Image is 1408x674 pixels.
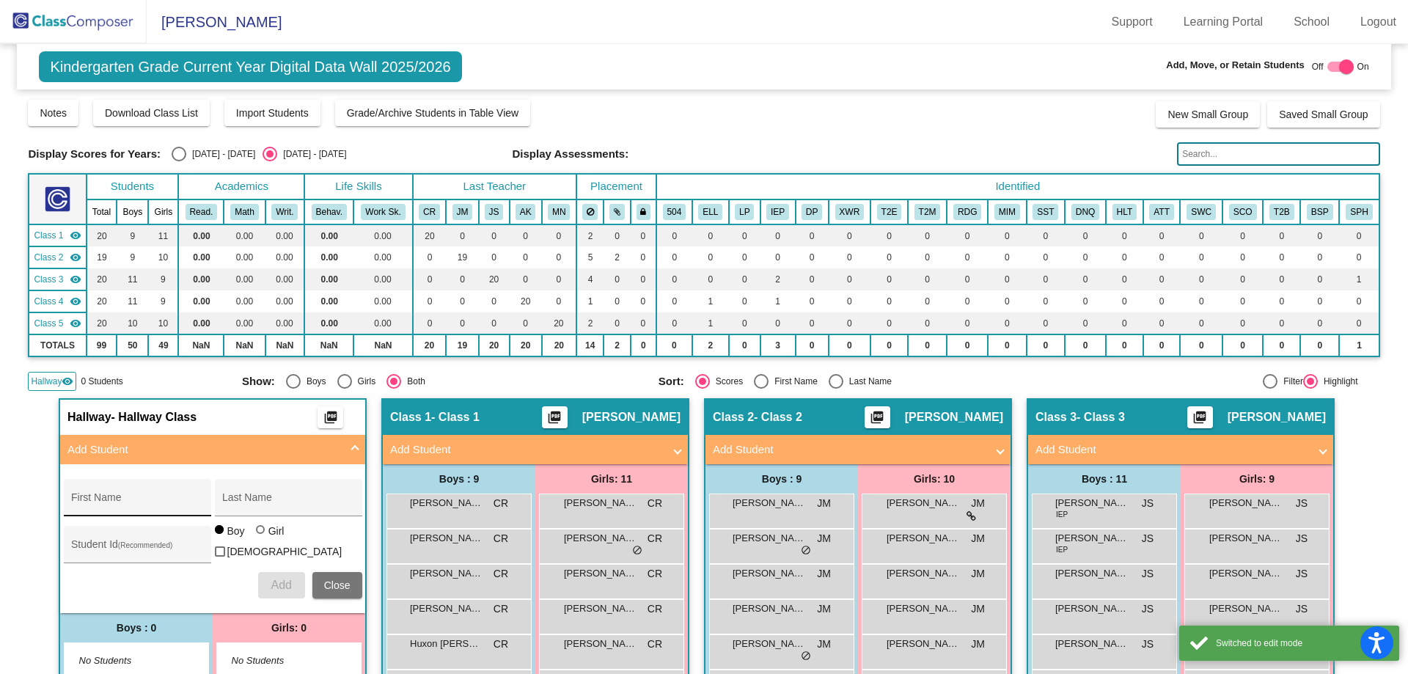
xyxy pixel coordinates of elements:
td: 0 [908,268,947,290]
mat-expansion-panel-header: Add Student [705,435,1011,464]
td: Melissa Neal - Class 5 [29,312,86,334]
td: 0.00 [224,312,265,334]
td: 0 [1143,290,1181,312]
td: 0.00 [304,246,353,268]
button: IEP [766,204,789,220]
td: 0 [656,246,692,268]
span: Add [271,579,291,591]
button: SPH [1346,204,1372,220]
td: 0 [1339,290,1379,312]
td: 10 [148,246,178,268]
td: 0 [760,224,796,246]
button: T2M [914,204,941,220]
td: 0 [1339,246,1379,268]
td: 0 [829,246,871,268]
button: SST [1033,204,1058,220]
td: 9 [117,224,148,246]
td: 0 [947,268,988,290]
td: 0 [656,312,692,334]
th: Behavior Support Plan [1300,199,1339,224]
td: 0 [1180,224,1222,246]
span: Download Class List [105,107,198,119]
td: 0 [510,224,542,246]
td: 0 [988,246,1026,268]
th: Keep with students [604,199,630,224]
td: 0 [413,312,447,334]
td: 0 [870,224,908,246]
div: [DATE] - [DATE] [277,147,346,161]
th: Boys [117,199,148,224]
th: Amanda Kish [510,199,542,224]
td: 0 [692,246,729,268]
button: DNQ [1071,204,1099,220]
mat-icon: visibility [70,274,81,285]
td: 0.00 [265,312,305,334]
td: 0.00 [304,268,353,290]
span: New Small Group [1167,109,1248,120]
mat-expansion-panel-header: Add Student [383,435,688,464]
button: DP [802,204,822,220]
td: 0 [413,246,447,268]
span: On [1357,60,1369,73]
td: 0 [510,312,542,334]
th: Placement [576,174,656,199]
th: Tier 2A S/E/B [1263,199,1300,224]
span: [PERSON_NAME] [147,10,282,34]
td: 11 [148,224,178,246]
mat-icon: picture_as_pdf [868,410,886,431]
td: 0 [1222,312,1263,334]
td: 2 [760,268,796,290]
td: 20 [510,290,542,312]
td: 0 [908,312,947,334]
button: MIM [994,204,1020,220]
td: 0 [413,290,447,312]
td: 0 [1027,312,1065,334]
span: Display Scores for Years: [28,147,161,161]
td: 10 [148,312,178,334]
td: 0 [692,224,729,246]
td: 0 [446,312,478,334]
td: 0 [908,290,947,312]
td: 0 [829,268,871,290]
td: 0 [947,290,988,312]
td: 0 [1106,246,1143,268]
button: 504 [663,204,686,220]
th: More than average teacher attention needed [829,199,871,224]
td: 0 [510,246,542,268]
a: Support [1100,10,1165,34]
td: 0 [542,268,576,290]
td: 0 [1300,290,1339,312]
mat-panel-title: Add Student [713,442,986,458]
td: 0 [796,268,829,290]
td: 0 [947,312,988,334]
td: 0 [870,246,908,268]
mat-panel-title: Add Student [67,442,340,458]
td: 0 [1180,268,1222,290]
td: 0 [446,268,478,290]
div: [DATE] - [DATE] [186,147,255,161]
button: Work Sk. [361,204,405,220]
td: 20 [542,312,576,334]
td: 2 [576,312,604,334]
th: Self Contained Sped [1222,199,1263,224]
td: Jenny McCutcheon - Class 2 [29,246,86,268]
td: 0 [542,290,576,312]
mat-icon: visibility [70,230,81,241]
td: 0 [479,290,510,312]
button: BSP [1307,204,1333,220]
td: Jenna Socha - Class 3 [29,268,86,290]
td: 0.00 [304,312,353,334]
td: 0.00 [224,290,265,312]
td: 0 [1143,312,1181,334]
td: 0 [1065,268,1106,290]
td: 0 [1180,312,1222,334]
td: 0 [1263,246,1300,268]
td: 20 [87,312,117,334]
mat-expansion-panel-header: Add Student [1028,435,1333,464]
td: Chelsey Ruffcorn - Class 1 [29,224,86,246]
td: 0 [870,312,908,334]
td: 9 [148,290,178,312]
td: 0.00 [224,224,265,246]
th: Considered for SPED but did not qualify [1065,199,1106,224]
button: JS [485,204,504,220]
